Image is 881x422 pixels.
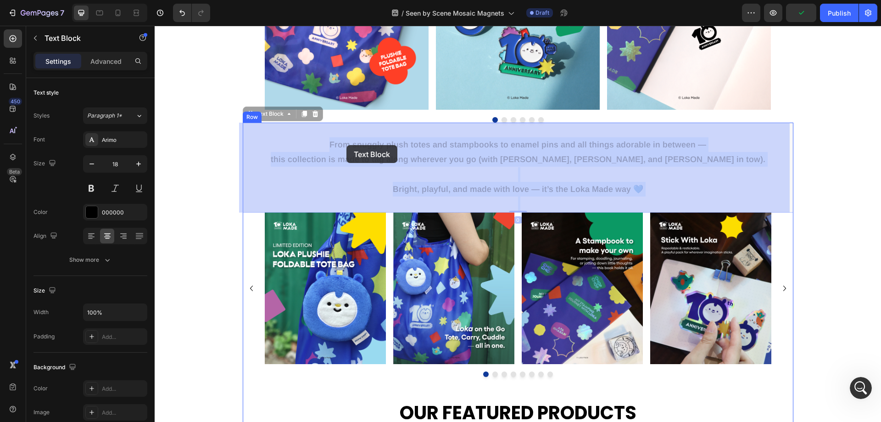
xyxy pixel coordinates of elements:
div: hihi morning! [118,150,176,170]
span: Draft [535,9,549,17]
p: Advanced [90,56,122,66]
div: Loka says… [7,150,176,171]
div: Size [33,158,58,170]
div: Hi [PERSON_NAME], this is [PERSON_NAME] again.Our development team is still working on a solution... [7,208,151,367]
button: Show more [33,252,147,268]
button: Upload attachment [44,301,51,308]
div: Nathan says… [7,101,176,138]
span: Seen by Scene Mosaic Magnets [406,8,504,18]
button: Publish [820,4,859,22]
div: We appreciate your kind understanding yet apologize for the inconvenience, though. [15,276,143,304]
div: 000000 [102,208,145,217]
button: Emoji picker [14,301,22,308]
div: Undo/Redo [173,4,210,22]
div: Color [33,208,48,216]
p: Text Block [45,33,123,44]
div: okay sure thanks for the update [66,80,169,89]
div: Hi [PERSON_NAME], this is [PERSON_NAME] again. [15,213,143,231]
div: Your kind understanding is much appreciated! [15,107,143,125]
div: [DATE] [7,138,176,150]
div: Publish [828,8,851,18]
div: Beta [7,168,22,175]
div: Size [33,285,58,297]
div: Align [33,230,59,242]
div: 450 [9,98,22,105]
div: Loka says… [7,171,176,208]
div: Image [33,408,50,416]
div: Font [33,135,45,144]
span: Paragraph 1* [87,112,122,120]
div: may i know if there's any updates on this [40,177,169,195]
div: Text style [33,89,59,97]
div: Styles [33,112,50,120]
textarea: Message… [8,281,176,297]
div: may i know if there's any updates on this [33,171,176,200]
div: We will notify you immediately if there is a more effective solution for this case. We hope for y... [15,25,143,61]
span: / [401,8,404,18]
div: Nathan says… [7,208,176,375]
div: Add... [102,333,145,341]
button: Paragraph 1* [83,107,147,124]
iframe: Intercom live chat [850,377,872,399]
div: Your kind understanding is much appreciated! [7,101,151,130]
div: Our development team is still working on a solution for this matter. We anticipate requiring an a... [15,236,143,271]
div: hihi morning! [126,156,169,165]
div: Color [33,384,48,393]
div: Arimo [102,136,145,144]
p: Settings [45,56,71,66]
div: Width [33,308,49,316]
div: Padding [33,332,55,341]
div: okay sure thanks for the update [58,74,176,95]
div: Background [33,361,78,374]
div: Add... [102,385,145,393]
button: Send a message… [157,297,172,312]
input: Auto [84,304,147,321]
iframe: Design area [155,26,881,422]
div: Add... [102,409,145,417]
div: Loka says… [7,74,176,102]
p: 7 [60,7,64,18]
button: 7 [4,4,68,22]
div: Show more [69,255,112,264]
button: Gif picker [29,301,36,308]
